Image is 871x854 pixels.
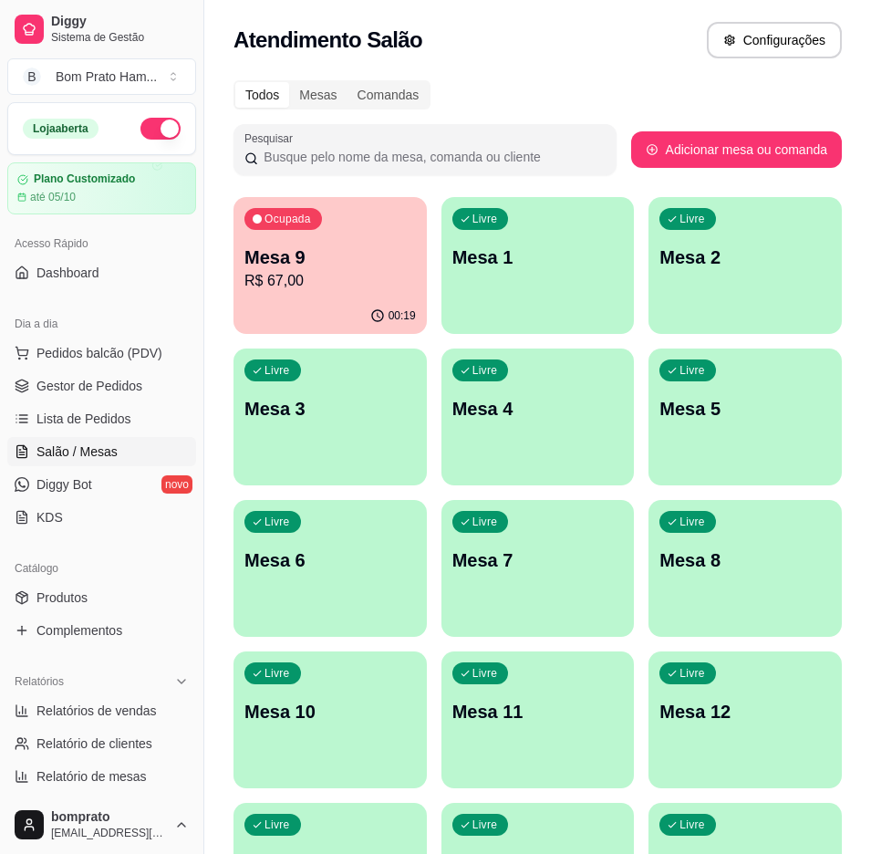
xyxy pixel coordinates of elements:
input: Pesquisar [258,148,605,166]
button: bomprato[EMAIL_ADDRESS][DOMAIN_NAME] [7,803,196,847]
div: Catálogo [7,554,196,583]
span: Diggy [51,14,189,30]
p: Livre [264,515,290,529]
button: Adicionar mesa ou comanda [631,131,842,168]
p: Livre [679,212,705,226]
p: Livre [264,818,290,832]
p: Livre [472,666,498,681]
a: Relatório de fidelidadenovo [7,795,196,824]
p: Mesa 9 [244,245,416,270]
button: LivreMesa 7 [441,500,635,637]
span: Salão / Mesas [36,443,118,461]
a: Plano Customizadoaté 05/10 [7,162,196,214]
p: Livre [679,666,705,681]
span: Sistema de Gestão [51,30,189,45]
span: Pedidos balcão (PDV) [36,344,162,362]
span: Diggy Bot [36,475,92,494]
button: LivreMesa 8 [648,500,842,637]
a: Complementos [7,616,196,645]
article: Plano Customizado [34,172,135,186]
button: LivreMesa 2 [648,197,842,334]
div: Acesso Rápido [7,229,196,258]
div: Bom Prato Ham ... [56,68,157,86]
span: Relatórios [15,674,64,689]
div: Loja aberta [23,119,99,139]
p: Mesa 6 [244,547,416,573]
button: LivreMesa 3 [233,349,427,485]
p: Mesa 5 [659,396,831,422]
span: Relatório de mesas [36,767,147,786]
span: Complementos [36,621,122,640]
button: LivreMesa 6 [233,500,427,637]
button: OcupadaMesa 9R$ 67,0000:19 [233,197,427,334]
p: Mesa 11 [452,699,624,724]
p: Livre [264,666,290,681]
a: Lista de Pedidos [7,404,196,433]
p: Livre [472,212,498,226]
button: Select a team [7,58,196,95]
div: Mesas [289,82,347,108]
a: Dashboard [7,258,196,287]
p: Livre [679,363,705,378]
p: Mesa 7 [452,547,624,573]
span: Lista de Pedidos [36,410,131,428]
button: Alterar Status [140,118,181,140]
p: Mesa 1 [452,245,624,270]
span: B [23,68,41,86]
span: Produtos [36,588,88,607]
button: LivreMesa 10 [233,651,427,788]
h2: Atendimento Salão [233,26,422,55]
p: Livre [472,818,498,832]
button: Configurações [707,22,842,58]
p: Ocupada [264,212,311,226]
button: Pedidos balcão (PDV) [7,338,196,368]
p: Mesa 4 [452,396,624,422]
p: Livre [679,818,705,832]
p: R$ 67,00 [244,270,416,292]
p: Livre [472,515,498,529]
p: Mesa 12 [659,699,831,724]
button: LivreMesa 4 [441,349,635,485]
div: Todos [235,82,289,108]
article: até 05/10 [30,190,76,204]
label: Pesquisar [244,130,299,146]
span: Dashboard [36,264,99,282]
p: Mesa 2 [659,245,831,270]
button: LivreMesa 11 [441,651,635,788]
a: Salão / Mesas [7,437,196,466]
span: Gestor de Pedidos [36,377,142,395]
span: [EMAIL_ADDRESS][DOMAIN_NAME] [51,826,167,840]
p: Mesa 10 [244,699,416,724]
p: Livre [264,363,290,378]
div: Dia a dia [7,309,196,338]
button: LivreMesa 12 [648,651,842,788]
p: Livre [472,363,498,378]
p: 00:19 [389,308,416,323]
p: Livre [679,515,705,529]
button: LivreMesa 1 [441,197,635,334]
button: LivreMesa 5 [648,349,842,485]
span: KDS [36,508,63,526]
p: Mesa 3 [244,396,416,422]
span: Relatório de clientes [36,734,152,753]
a: Relatórios de vendas [7,696,196,725]
span: bomprato [51,809,167,826]
p: Mesa 8 [659,547,831,573]
a: Diggy Botnovo [7,470,196,499]
a: KDS [7,503,196,532]
a: Relatório de clientes [7,729,196,758]
span: Relatórios de vendas [36,702,157,720]
div: Comandas [347,82,430,108]
a: Gestor de Pedidos [7,371,196,401]
a: Produtos [7,583,196,612]
a: Relatório de mesas [7,762,196,791]
a: DiggySistema de Gestão [7,7,196,51]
